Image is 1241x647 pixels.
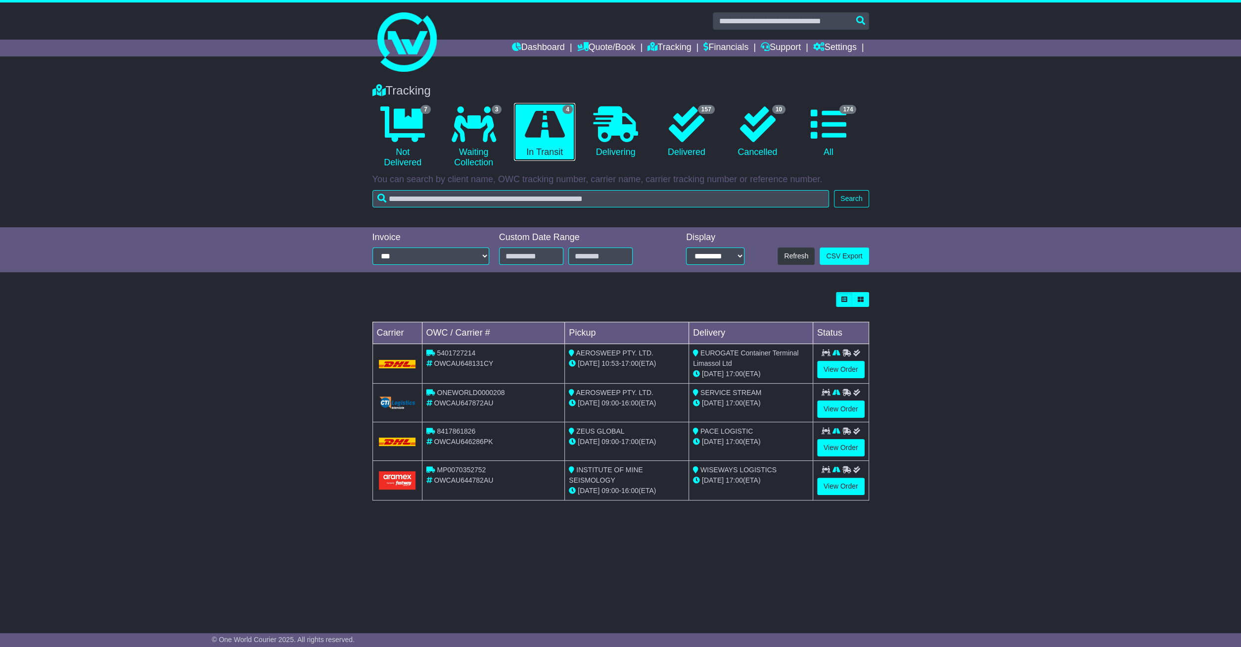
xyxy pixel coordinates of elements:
[437,466,486,474] span: MP0070352752
[562,105,573,114] span: 4
[379,397,416,408] img: GetCarrierServiceLogo
[372,232,489,243] div: Invoice
[834,190,869,207] button: Search
[702,438,724,446] span: [DATE]
[772,105,785,114] span: 10
[686,232,744,243] div: Display
[761,40,801,56] a: Support
[693,349,799,367] span: EUROGATE Container Terminal Limassol Ltd
[817,439,865,456] a: View Order
[698,105,715,114] span: 157
[813,322,869,344] td: Status
[576,389,653,397] span: AEROSWEEP PTY. LTD.
[576,427,624,435] span: ZEUS GLOBAL
[372,322,422,344] td: Carrier
[702,399,724,407] span: [DATE]
[379,471,416,490] img: Aramex.png
[434,359,493,367] span: OWCAU648131CY
[578,487,599,495] span: [DATE]
[817,361,865,378] a: View Order
[727,103,788,161] a: 10 Cancelled
[565,322,689,344] td: Pickup
[437,349,475,357] span: 5401727214
[693,369,809,379] div: (ETA)
[817,478,865,495] a: View Order
[569,486,685,496] div: - (ETA)
[368,84,874,98] div: Tracking
[693,398,809,408] div: (ETA)
[492,105,502,114] span: 3
[689,322,813,344] td: Delivery
[379,438,416,446] img: DHL.png
[578,438,599,446] span: [DATE]
[798,103,859,161] a: 174 All
[437,389,505,397] span: ONEWORLD0000208
[726,370,743,378] span: 17:00
[372,174,869,185] p: You can search by client name, OWC tracking number, carrier name, carrier tracking number or refe...
[726,476,743,484] span: 17:00
[443,103,504,172] a: 3 Waiting Collection
[514,103,575,161] a: 4 In Transit
[778,248,815,265] button: Refresh
[578,399,599,407] span: [DATE]
[569,437,685,447] div: - (ETA)
[702,370,724,378] span: [DATE]
[434,399,493,407] span: OWCAU647872AU
[212,636,355,644] span: © One World Courier 2025. All rights reserved.
[703,40,748,56] a: Financials
[813,40,857,56] a: Settings
[621,359,639,367] span: 17:00
[817,400,865,418] a: View Order
[647,40,691,56] a: Tracking
[379,360,416,368] img: DHL.png
[577,40,635,56] a: Quote/Book
[656,103,717,161] a: 157 Delivered
[512,40,565,56] a: Dashboard
[569,358,685,369] div: - (ETA)
[820,248,869,265] a: CSV Export
[576,349,653,357] span: AEROSWEEP PTY. LTD.
[437,427,475,435] span: 8417861826
[569,398,685,408] div: - (ETA)
[434,438,493,446] span: OWCAU646286PK
[601,399,619,407] span: 09:00
[372,103,433,172] a: 7 Not Delivered
[726,399,743,407] span: 17:00
[601,359,619,367] span: 10:53
[693,437,809,447] div: (ETA)
[700,389,761,397] span: SERVICE STREAM
[621,438,639,446] span: 17:00
[578,359,599,367] span: [DATE]
[700,466,777,474] span: WISEWAYS LOGISTICS
[569,466,643,484] span: INSTITUTE OF MINE SEISMOLOGY
[700,427,753,435] span: PACE LOGISTIC
[693,475,809,486] div: (ETA)
[499,232,658,243] div: Custom Date Range
[434,476,493,484] span: OWCAU644782AU
[726,438,743,446] span: 17:00
[621,399,639,407] span: 16:00
[601,487,619,495] span: 09:00
[839,105,856,114] span: 174
[702,476,724,484] span: [DATE]
[585,103,646,161] a: Delivering
[420,105,431,114] span: 7
[422,322,565,344] td: OWC / Carrier #
[621,487,639,495] span: 16:00
[601,438,619,446] span: 09:00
